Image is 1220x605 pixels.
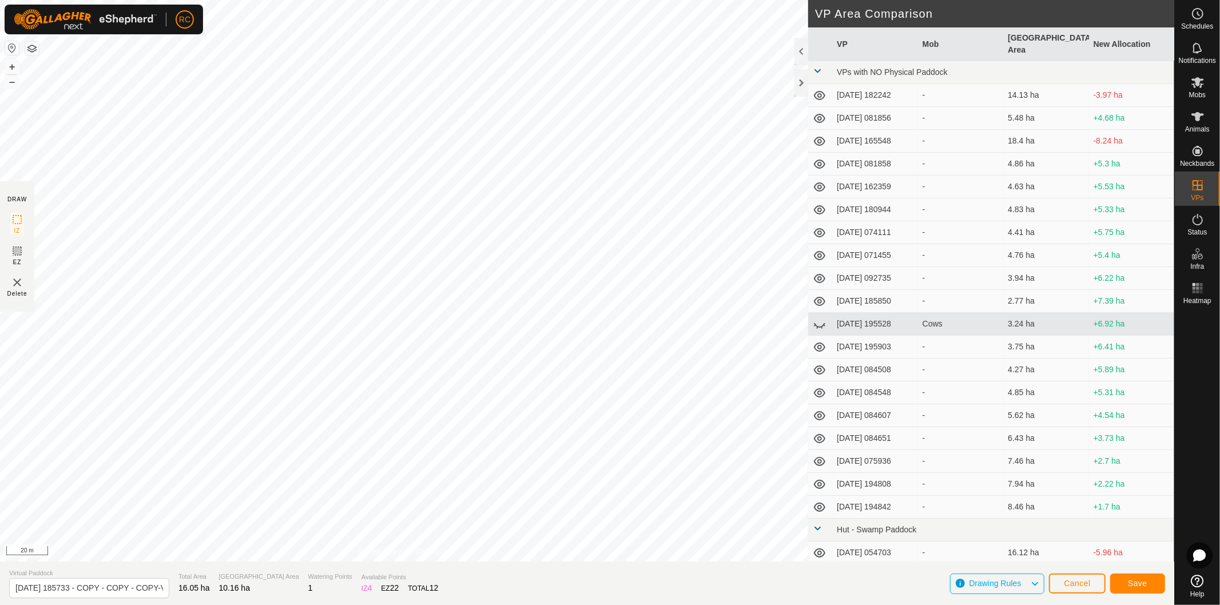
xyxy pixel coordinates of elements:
[923,158,999,170] div: -
[381,582,399,594] div: EZ
[923,478,999,490] div: -
[1089,84,1174,107] td: -3.97 ha
[832,153,917,176] td: [DATE] 081858
[1189,91,1206,98] span: Mobs
[1175,570,1220,602] a: Help
[832,473,917,496] td: [DATE] 194808
[308,583,313,592] span: 1
[368,583,372,592] span: 4
[1003,27,1088,61] th: [GEOGRAPHIC_DATA] Area
[923,387,999,399] div: -
[832,176,917,198] td: [DATE] 162359
[923,364,999,376] div: -
[361,582,372,594] div: IZ
[832,359,917,381] td: [DATE] 084508
[837,67,948,77] span: VPs with NO Physical Paddock
[1003,404,1088,427] td: 5.62 ha
[923,272,999,284] div: -
[832,27,917,61] th: VP
[1003,381,1088,404] td: 4.85 ha
[923,135,999,147] div: -
[1089,359,1174,381] td: +5.89 ha
[1181,23,1213,30] span: Schedules
[1185,126,1210,133] span: Animals
[5,60,19,74] button: +
[25,42,39,55] button: Map Layers
[923,181,999,193] div: -
[1089,313,1174,336] td: +6.92 ha
[923,112,999,124] div: -
[10,276,24,289] img: VP
[1089,542,1174,564] td: -5.96 ha
[1003,473,1088,496] td: 7.94 ha
[1003,130,1088,153] td: 18.4 ha
[1089,290,1174,313] td: +7.39 ha
[832,542,917,564] td: [DATE] 054703
[7,289,27,298] span: Delete
[1003,84,1088,107] td: 14.13 ha
[1003,496,1088,519] td: 8.46 ha
[1049,574,1106,594] button: Cancel
[5,75,19,89] button: –
[7,195,27,204] div: DRAW
[832,496,917,519] td: [DATE] 194842
[1003,336,1088,359] td: 3.75 ha
[923,432,999,444] div: -
[1089,153,1174,176] td: +5.3 ha
[832,267,917,290] td: [DATE] 092735
[832,244,917,267] td: [DATE] 071455
[308,572,352,582] span: Watering Points
[832,290,917,313] td: [DATE] 185850
[1089,244,1174,267] td: +5.4 ha
[1089,427,1174,450] td: +3.73 ha
[359,547,402,557] a: Privacy Policy
[1089,130,1174,153] td: -8.24 ha
[923,89,999,101] div: -
[832,313,917,336] td: [DATE] 195528
[1089,381,1174,404] td: +5.31 ha
[969,579,1021,588] span: Drawing Rules
[832,130,917,153] td: [DATE] 165548
[1187,229,1207,236] span: Status
[1089,107,1174,130] td: +4.68 ha
[923,249,999,261] div: -
[1003,221,1088,244] td: 4.41 ha
[923,501,999,513] div: -
[415,547,449,557] a: Contact Us
[408,582,438,594] div: TOTAL
[1064,579,1091,588] span: Cancel
[837,525,916,534] span: Hut - Swamp Paddock
[1089,473,1174,496] td: +2.22 ha
[832,107,917,130] td: [DATE] 081856
[14,226,21,235] span: IZ
[1003,267,1088,290] td: 3.94 ha
[1003,176,1088,198] td: 4.63 ha
[9,568,169,578] span: Virtual Paddock
[14,9,157,30] img: Gallagher Logo
[178,583,210,592] span: 16.05 ha
[832,427,917,450] td: [DATE] 084651
[1180,160,1214,167] span: Neckbands
[832,404,917,427] td: [DATE] 084607
[923,226,999,238] div: -
[1089,198,1174,221] td: +5.33 ha
[1089,27,1174,61] th: New Allocation
[390,583,399,592] span: 22
[1003,359,1088,381] td: 4.27 ha
[923,295,999,307] div: -
[1089,267,1174,290] td: +6.22 ha
[1003,313,1088,336] td: 3.24 ha
[923,409,999,421] div: -
[13,258,22,266] span: EZ
[1183,297,1211,304] span: Heatmap
[1089,450,1174,473] td: +2.7 ha
[1110,574,1165,594] button: Save
[1003,198,1088,221] td: 4.83 ha
[1089,176,1174,198] td: +5.53 ha
[918,27,1003,61] th: Mob
[219,583,251,592] span: 10.16 ha
[1003,244,1088,267] td: 4.76 ha
[923,341,999,353] div: -
[1128,579,1147,588] span: Save
[832,221,917,244] td: [DATE] 074111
